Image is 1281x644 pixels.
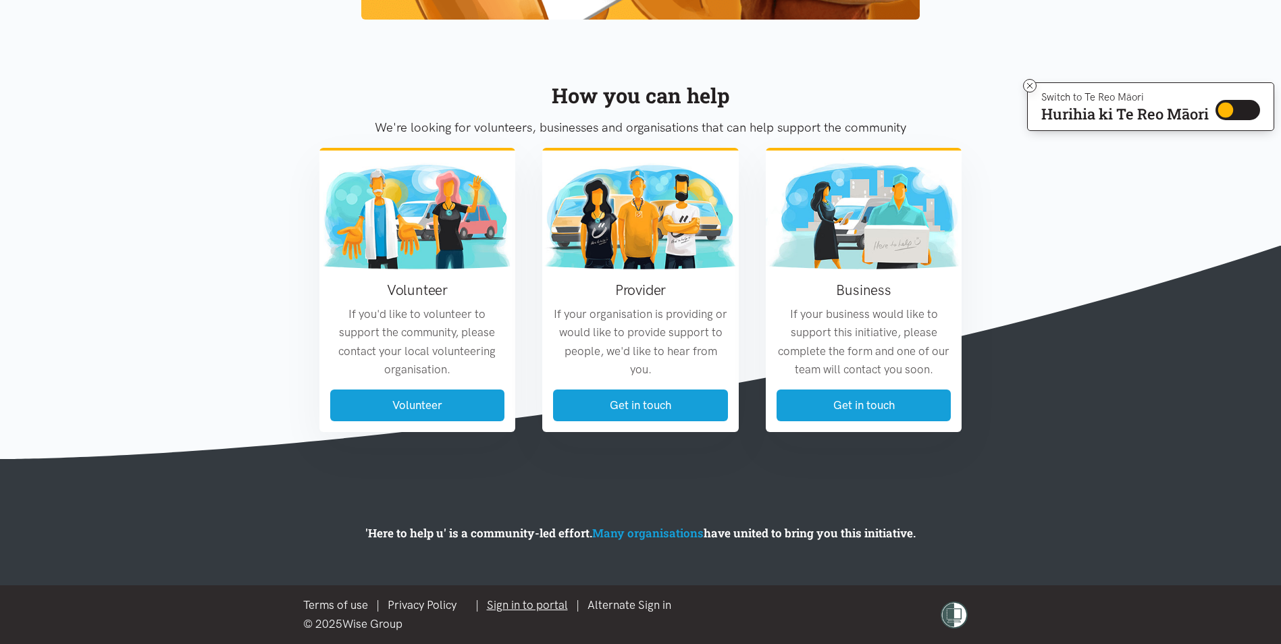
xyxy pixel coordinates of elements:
[592,525,704,541] a: Many organisations
[553,390,728,421] a: Get in touch
[587,598,671,612] a: Alternate Sign in
[388,598,456,612] a: Privacy Policy
[330,305,505,379] p: If you'd like to volunteer to support the community, please contact your local volunteering organ...
[303,615,679,633] div: © 2025
[1041,108,1209,120] p: Hurihia ki Te Reo Māori
[319,117,962,138] p: We're looking for volunteers, businesses and organisations that can help support the community
[941,601,968,628] img: shielded
[227,524,1054,542] p: 'Here to help u' is a community-led effort. have united to bring you this initiative.
[330,390,505,421] a: Volunteer
[303,596,679,614] div: |
[1041,93,1209,101] p: Switch to Te Reo Māori
[553,280,728,300] h3: Provider
[330,280,505,300] h3: Volunteer
[553,305,728,379] p: If your organisation is providing or would like to provide support to people, we'd like to hear f...
[777,390,951,421] a: Get in touch
[319,79,962,112] div: How you can help
[342,617,402,630] a: Wise Group
[475,598,679,612] span: | |
[487,598,568,612] a: Sign in to portal
[303,598,368,612] a: Terms of use
[777,280,951,300] h3: Business
[777,305,951,379] p: If your business would like to support this initiative, please complete the form and one of our t...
